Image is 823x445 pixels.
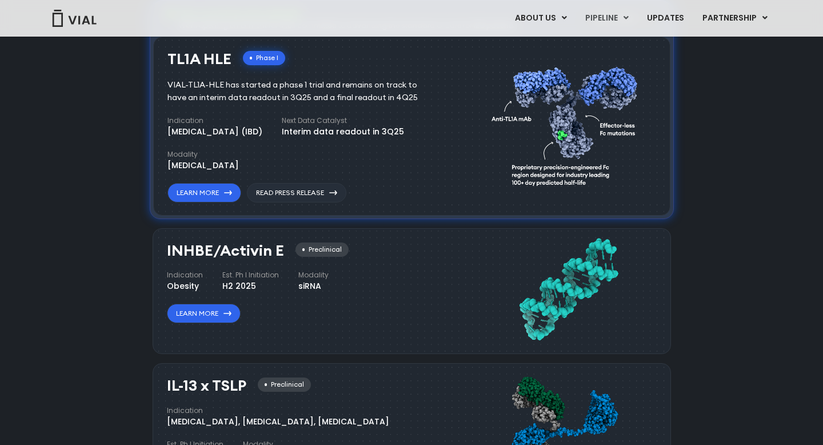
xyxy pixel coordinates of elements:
h4: Est. Ph I Initiation [222,270,279,280]
a: Learn More [167,183,241,202]
div: siRNA [298,280,329,292]
h4: Modality [298,270,329,280]
h3: TL1A HLE [167,51,231,67]
div: Obesity [167,280,203,292]
a: Learn More [167,304,241,323]
a: ABOUT USMenu Toggle [506,9,576,28]
div: [MEDICAL_DATA], [MEDICAL_DATA], [MEDICAL_DATA] [167,416,389,428]
h3: IL-13 x TSLP [167,378,246,394]
h4: Indication [167,116,262,126]
div: Phase I [243,51,285,65]
div: Interim data readout in 3Q25 [282,126,404,138]
h4: Indication [167,406,389,416]
a: UPDATES [638,9,693,28]
h4: Indication [167,270,203,280]
h4: Next Data Catalyst [282,116,404,126]
div: [MEDICAL_DATA] [167,160,239,172]
div: H2 2025 [222,280,279,292]
div: Preclinical [295,243,349,257]
a: PARTNERSHIPMenu Toggle [693,9,777,28]
div: Preclinical [258,378,311,392]
h4: Modality [167,149,239,160]
a: Read Press Release [247,183,346,202]
div: VIAL-TL1A-HLE has started a phase 1 trial and remains on track to have an interim data readout in... [167,79,434,104]
h3: INHBE/Activin E [167,243,284,259]
a: PIPELINEMenu Toggle [576,9,637,28]
div: [MEDICAL_DATA] (IBD) [167,126,262,138]
img: TL1A antibody diagram. [492,45,645,202]
img: Vial Logo [51,10,97,27]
